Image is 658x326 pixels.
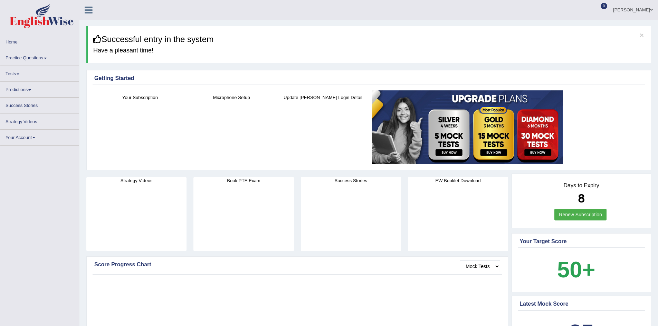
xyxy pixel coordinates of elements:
[86,177,187,184] h4: Strategy Videos
[0,82,79,95] a: Predictions
[519,300,643,308] div: Latest Mock Score
[0,98,79,111] a: Success Stories
[0,114,79,127] a: Strategy Videos
[189,94,274,101] h4: Microphone Setup
[281,94,365,101] h4: Update [PERSON_NAME] Login Detail
[601,3,608,9] span: 0
[94,74,643,82] div: Getting Started
[93,47,646,54] h4: Have a pleasant time!
[0,50,79,63] a: Practice Questions
[93,35,646,44] h3: Successful entry in the system
[408,177,508,184] h4: EW Booklet Download
[578,191,584,205] b: 8
[640,31,644,39] button: ×
[0,66,79,79] a: Tests
[557,257,595,282] b: 50+
[98,94,182,101] h4: Your Subscription
[0,130,79,143] a: Your Account
[554,209,607,220] a: Renew Subscription
[0,34,79,48] a: Home
[301,177,401,184] h4: Success Stories
[519,237,643,246] div: Your Target Score
[193,177,294,184] h4: Book PTE Exam
[519,182,643,189] h4: Days to Expiry
[372,90,563,164] img: small5.jpg
[94,260,500,269] div: Score Progress Chart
